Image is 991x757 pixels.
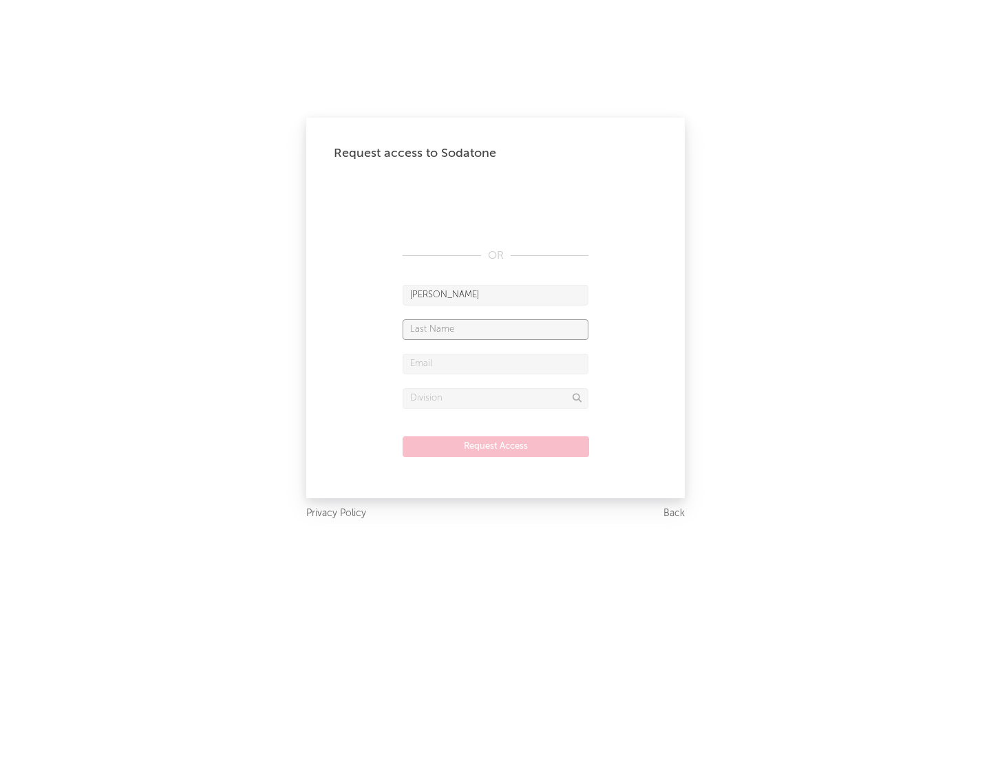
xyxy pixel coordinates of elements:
a: Back [663,505,685,522]
input: Last Name [403,319,588,340]
input: Email [403,354,588,374]
a: Privacy Policy [306,505,366,522]
input: First Name [403,285,588,306]
div: OR [403,248,588,264]
button: Request Access [403,436,589,457]
div: Request access to Sodatone [334,145,657,162]
input: Division [403,388,588,409]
